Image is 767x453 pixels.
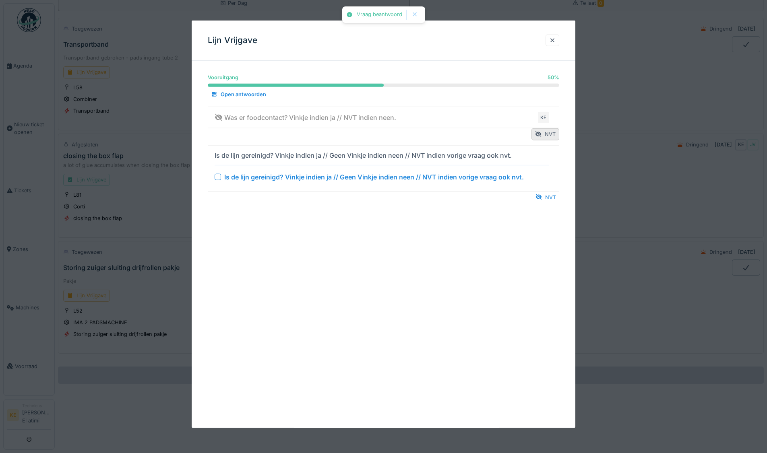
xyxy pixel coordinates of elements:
[208,35,257,45] h3: Lijn Vrijgave
[538,112,549,123] div: KE
[532,191,559,202] div: NVT
[224,172,524,181] div: Is de lijn gereinigd? Vinkje indien ja // Geen Vinkje indien neen // NVT indien vorige vraag ook ...
[208,89,269,100] div: Open antwoorden
[215,150,512,160] div: Is de lijn gereinigd? Vinkje indien ja // Geen Vinkje indien neen // NVT indien vorige vraag ook ...
[531,128,559,140] div: NVT
[211,148,556,188] summary: Is de lijn gereinigd? Vinkje indien ja // Geen Vinkje indien neen // NVT indien vorige vraag ook ...
[211,110,556,125] summary: Was er foodcontact? Vinkje indien ja // NVT indien neen.KE
[548,74,559,81] div: 50 %
[208,84,559,87] progress: 50 %
[208,74,238,81] div: Vooruitgang
[215,113,396,122] div: Was er foodcontact? Vinkje indien ja // NVT indien neen.
[357,11,402,18] div: Vraag beantwoord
